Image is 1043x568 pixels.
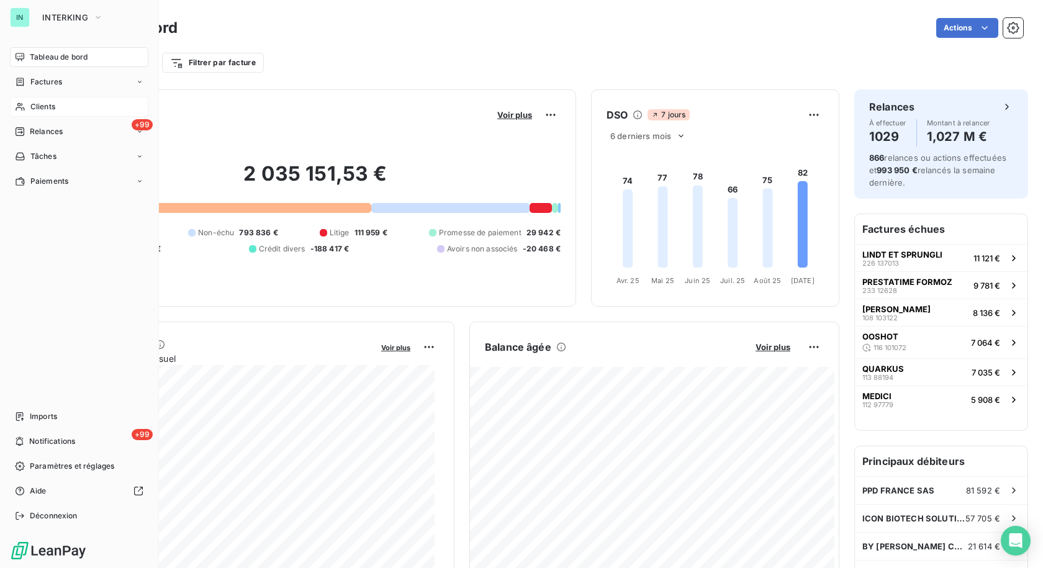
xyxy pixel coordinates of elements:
[756,342,790,352] span: Voir plus
[874,344,906,351] span: 116 101072
[862,331,898,341] span: OOSHOT
[330,227,350,238] span: Litige
[862,287,897,294] span: 233 12628
[10,7,30,27] div: IN
[855,326,1027,358] button: OOSHOT116 1010727 064 €
[198,227,234,238] span: Non-échu
[70,352,372,365] span: Chiffre d'affaires mensuel
[30,101,55,112] span: Clients
[607,107,628,122] h6: DSO
[685,276,710,285] tspan: Juin 25
[485,340,551,354] h6: Balance âgée
[862,277,952,287] span: PRESTATIME FORMOZ
[497,110,532,120] span: Voir plus
[30,510,78,521] span: Déconnexion
[10,481,148,501] a: Aide
[855,244,1027,271] button: LINDT ET SPRUNGLI226 13701311 121 €
[132,429,153,440] span: +99
[10,541,87,561] img: Logo LeanPay
[30,411,57,422] span: Imports
[965,513,1000,523] span: 57 705 €
[720,276,745,285] tspan: Juil. 25
[381,343,410,352] span: Voir plus
[855,214,1027,244] h6: Factures échues
[971,395,1000,405] span: 5 908 €
[936,18,998,38] button: Actions
[239,227,278,238] span: 793 836 €
[862,513,965,523] span: ICON BIOTECH SOLUTION
[855,385,1027,413] button: MEDICI112 977795 908 €
[869,99,914,114] h6: Relances
[855,271,1027,299] button: PRESTATIME FORMOZ233 126289 781 €
[310,243,350,255] span: -188 417 €
[862,259,899,267] span: 226 137013
[869,153,1006,187] span: relances ou actions effectuées et relancés la semaine dernière.
[30,52,88,63] span: Tableau de bord
[259,243,305,255] span: Crédit divers
[30,461,114,472] span: Paramètres et réglages
[30,485,47,497] span: Aide
[855,358,1027,385] button: QUARKUS113 881947 035 €
[754,276,781,285] tspan: Août 25
[869,153,884,163] span: 866
[973,308,1000,318] span: 8 136 €
[30,126,63,137] span: Relances
[862,485,934,495] span: PPD FRANCE SAS
[862,391,892,401] span: MEDICI
[616,276,639,285] tspan: Avr. 25
[354,227,387,238] span: 111 959 €
[752,341,794,353] button: Voir plus
[862,541,968,551] span: BY [PERSON_NAME] COMPANIES
[862,374,893,381] span: 113 88194
[973,281,1000,291] span: 9 781 €
[855,446,1027,476] h6: Principaux débiteurs
[791,276,815,285] tspan: [DATE]
[377,341,414,353] button: Voir plus
[972,367,1000,377] span: 7 035 €
[70,161,561,199] h2: 2 035 151,53 €
[927,119,990,127] span: Montant à relancer
[526,227,561,238] span: 29 942 €
[869,119,906,127] span: À effectuer
[132,119,153,130] span: +99
[30,176,68,187] span: Paiements
[523,243,561,255] span: -20 468 €
[862,401,893,408] span: 112 97779
[973,253,1000,263] span: 11 121 €
[877,165,917,175] span: 993 950 €
[855,299,1027,326] button: [PERSON_NAME]108 1031228 136 €
[968,541,1000,551] span: 21 614 €
[30,76,62,88] span: Factures
[447,243,518,255] span: Avoirs non associés
[862,364,904,374] span: QUARKUS
[439,227,521,238] span: Promesse de paiement
[862,250,942,259] span: LINDT ET SPRUNGLI
[869,127,906,147] h4: 1029
[1001,526,1031,556] div: Open Intercom Messenger
[927,127,990,147] h4: 1,027 M €
[862,304,931,314] span: [PERSON_NAME]
[494,109,536,120] button: Voir plus
[610,131,671,141] span: 6 derniers mois
[30,151,56,162] span: Tâches
[42,12,88,22] span: INTERKING
[971,338,1000,348] span: 7 064 €
[648,109,689,120] span: 7 jours
[966,485,1000,495] span: 81 592 €
[29,436,75,447] span: Notifications
[862,314,898,322] span: 108 103122
[162,53,264,73] button: Filtrer par facture
[651,276,674,285] tspan: Mai 25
